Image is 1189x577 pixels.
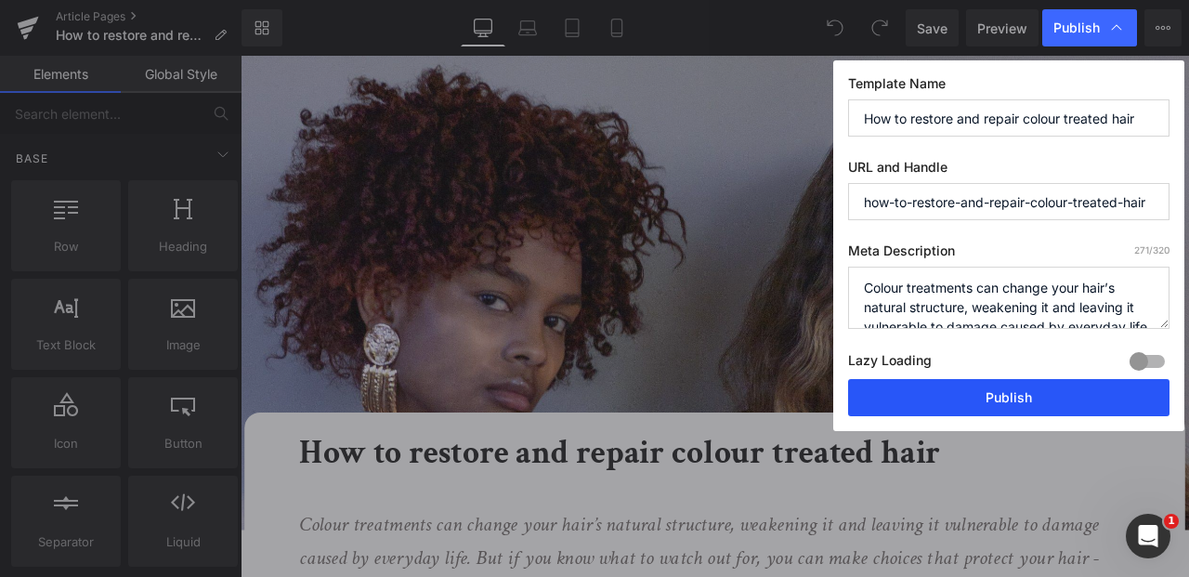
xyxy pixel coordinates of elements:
[848,379,1169,416] button: Publish
[848,267,1169,329] textarea: Colour treatments can change your hair’s natural structure, weakening it and leaving it vulnerabl...
[70,445,830,496] b: How to restore and repair colour treated hair
[1126,514,1170,558] iframe: Intercom live chat
[848,75,1169,99] label: Template Name
[1164,514,1179,529] span: 1
[848,243,1169,267] label: Meta Description
[848,348,932,379] label: Lazy Loading
[848,159,1169,183] label: URL and Handle
[1134,244,1149,256] span: 271
[1053,20,1100,36] span: Publish
[1134,244,1169,256] span: /320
